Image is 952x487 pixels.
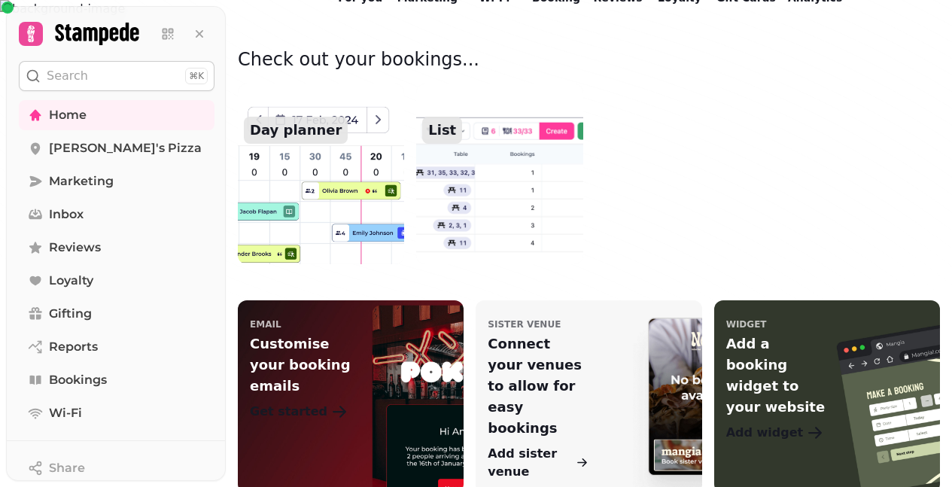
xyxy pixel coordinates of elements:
[416,84,582,264] a: List
[49,139,202,157] span: [PERSON_NAME]'s Pizza
[49,172,114,190] span: Marketing
[49,305,92,323] span: Gifting
[726,424,804,442] p: Add widget
[49,338,98,356] span: Reports
[47,67,88,85] p: Search
[488,333,589,439] p: Connect your venues to allow for easy bookings
[19,365,214,395] a: Bookings
[19,133,214,163] a: [PERSON_NAME]'s Pizza
[416,84,582,264] img: aHR0cHM6Ly9zMy5ldS13ZXN0LTEuYW1hem9uYXdzLmNvbS9hc3NldHMuYmxhY2tieC5pby9wcm9kdWN0L2hvbWUvaW5mb3JtY...
[244,117,348,144] p: Day planner
[185,68,208,84] div: ⌘K
[726,318,767,330] p: widget
[49,404,82,422] span: Wi-Fi
[49,272,93,290] span: Loyalty
[49,459,85,477] span: Share
[488,318,561,330] p: sister venue
[250,318,281,330] p: email
[422,117,462,144] p: List
[49,371,107,389] span: Bookings
[19,61,214,91] button: Search⌘K
[49,205,84,224] span: Inbox
[250,403,327,421] p: Get started
[19,166,214,196] a: Marketing
[19,199,214,230] a: Inbox
[230,75,412,273] img: aHR0cHM6Ly9zMy5ldS13ZXN0LTEuYW1hem9uYXdzLmNvbS9hc3NldHMuYmxhY2tieC5pby9wcm9kdWN0L2hvbWUvaW5mb3JtY...
[726,333,827,418] p: Add a booking widget to your website
[19,453,214,483] button: Share
[19,299,214,329] a: Gifting
[49,106,87,124] span: Home
[19,398,214,428] a: Wi-Fi
[250,333,351,397] p: Customise your booking emails
[19,100,214,130] a: Home
[19,266,214,296] a: Loyalty
[49,239,101,257] span: Reviews
[238,84,404,264] a: Day planner
[488,445,572,481] p: Add sister venue
[238,47,940,84] p: Check out your bookings...
[19,332,214,362] a: Reports
[19,233,214,263] a: Reviews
